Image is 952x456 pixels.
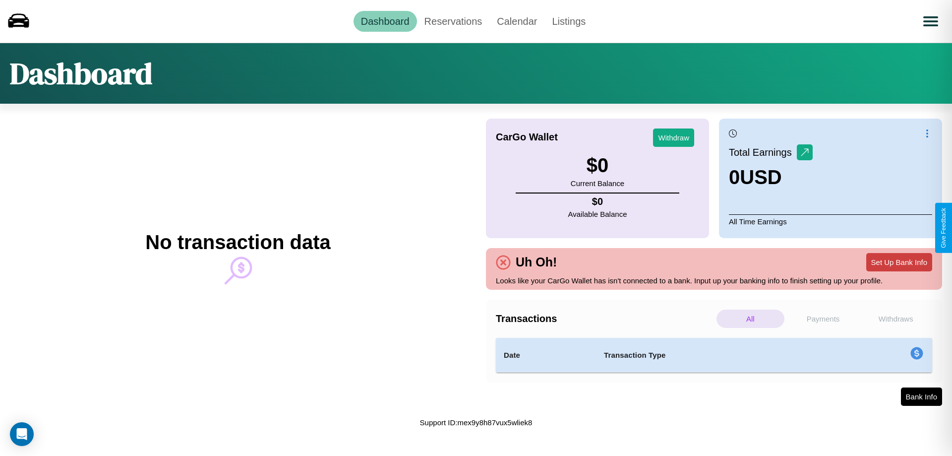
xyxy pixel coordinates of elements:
[729,214,932,228] p: All Time Earnings
[496,313,714,325] h4: Transactions
[568,196,627,207] h4: $ 0
[417,11,490,32] a: Reservations
[729,166,813,189] h3: 0 USD
[504,349,588,361] h4: Date
[568,207,627,221] p: Available Balance
[716,310,784,328] p: All
[729,143,797,161] p: Total Earnings
[511,255,562,269] h4: Uh Oh!
[354,11,417,32] a: Dashboard
[866,253,932,271] button: Set Up Bank Info
[10,422,34,446] div: Open Intercom Messenger
[489,11,544,32] a: Calendar
[571,154,624,177] h3: $ 0
[653,129,694,147] button: Withdraw
[496,274,932,287] p: Looks like your CarGo Wallet has isn't connected to a bank. Input up your banking info to finish ...
[420,416,533,429] p: Support ID: mex9y8h87vux5wliek8
[917,7,945,35] button: Open menu
[901,388,942,406] button: Bank Info
[862,310,930,328] p: Withdraws
[496,131,558,143] h4: CarGo Wallet
[571,177,624,190] p: Current Balance
[145,231,330,254] h2: No transaction data
[10,53,152,94] h1: Dashboard
[940,208,947,248] div: Give Feedback
[544,11,593,32] a: Listings
[604,349,829,361] h4: Transaction Type
[789,310,857,328] p: Payments
[496,338,932,373] table: simple table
